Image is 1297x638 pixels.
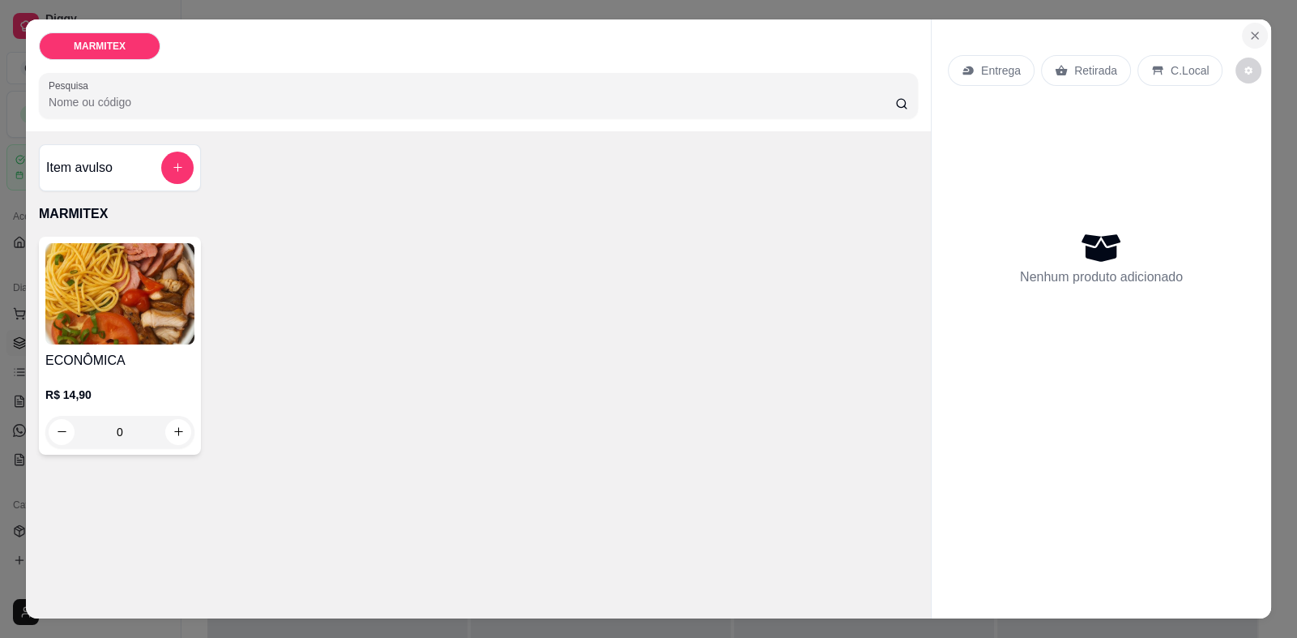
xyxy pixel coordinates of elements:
[45,387,194,403] p: R$ 14,90
[165,419,191,445] button: increase-product-quantity
[1020,268,1183,287] p: Nenhum produto adicionado
[1235,58,1261,83] button: decrease-product-quantity
[1171,62,1209,79] p: C.Local
[981,62,1021,79] p: Entrega
[161,152,194,184] button: add-separate-item
[49,419,75,445] button: decrease-product-quantity
[39,204,918,224] p: MARMITEX
[74,40,126,53] p: MARMITEX
[49,94,895,110] input: Pesquisa
[1242,23,1268,49] button: Close
[46,158,113,178] h4: Item avulso
[45,243,194,345] img: product-image
[49,79,94,92] label: Pesquisa
[1074,62,1117,79] p: Retirada
[45,351,194,370] h4: ECONÔMICA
